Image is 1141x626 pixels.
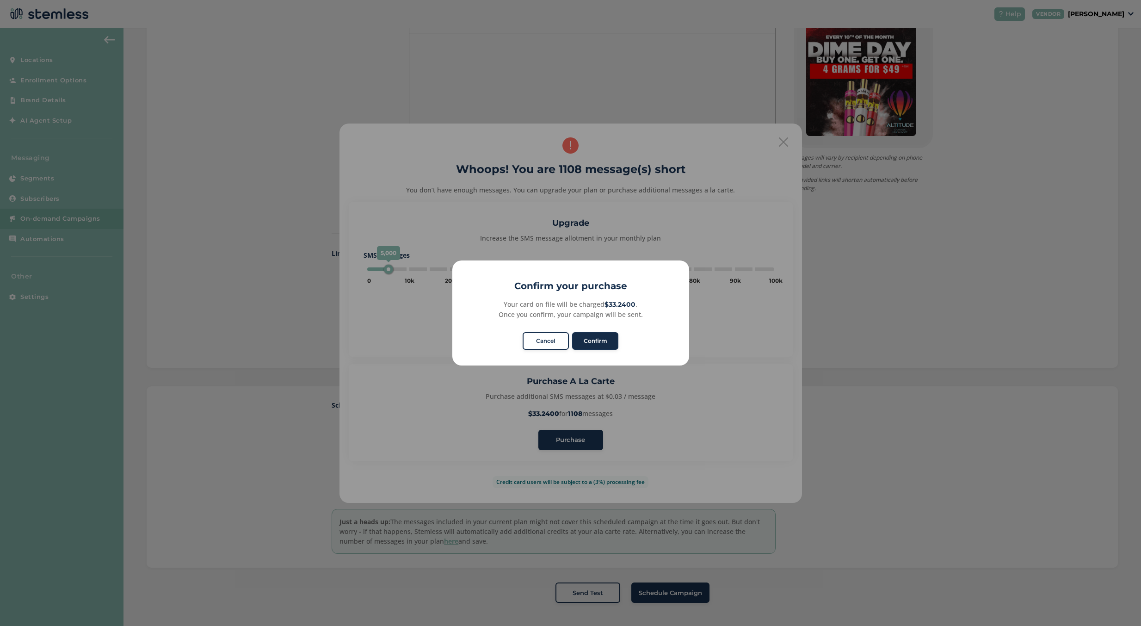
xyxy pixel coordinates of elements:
button: Confirm [572,332,618,350]
h2: Confirm your purchase [452,279,689,293]
iframe: Chat Widget [1095,582,1141,626]
button: Cancel [523,332,569,350]
strong: $33.2400 [604,300,635,309]
div: Your card on file will be charged . Once you confirm, your campaign will be sent. [463,299,678,319]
